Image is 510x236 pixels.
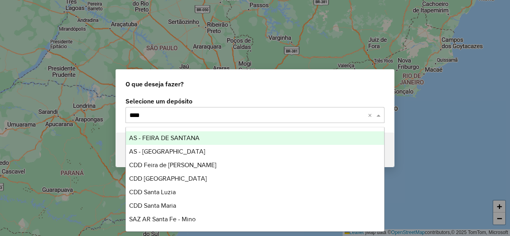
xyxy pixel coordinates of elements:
[129,202,176,209] span: CDD Santa Maria
[368,110,375,120] span: Clear all
[129,148,205,155] span: AS - [GEOGRAPHIC_DATA]
[126,96,384,106] label: Selecione um depósito
[129,189,176,195] span: CDD Santa Luzia
[126,79,184,89] span: O que deseja fazer?
[129,135,200,141] span: AS - FEIRA DE SANTANA
[129,216,196,222] span: SAZ AR Santa Fe - Mino
[129,175,207,182] span: CDD [GEOGRAPHIC_DATA]
[129,162,216,168] span: CDD Feira de [PERSON_NAME]
[126,127,384,232] ng-dropdown-panel: Options list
